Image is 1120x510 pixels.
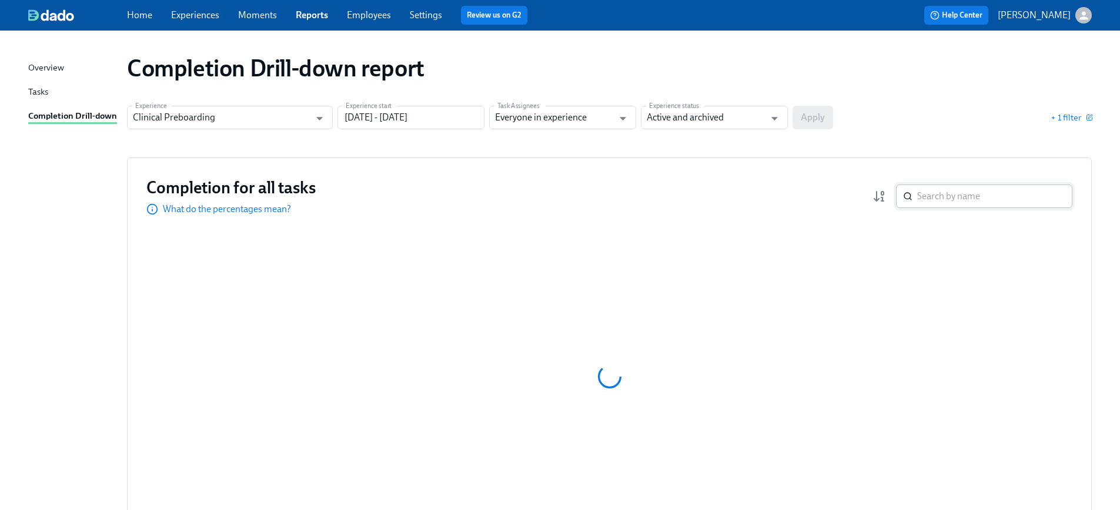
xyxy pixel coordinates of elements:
[146,177,316,198] h3: Completion for all tasks
[998,9,1071,22] p: [PERSON_NAME]
[347,9,391,21] a: Employees
[614,109,632,127] button: Open
[410,9,442,21] a: Settings
[28,109,117,124] div: Completion Drill-down
[127,54,424,82] h1: Completion Drill-down report
[28,9,127,21] a: dado
[1051,112,1092,123] button: + 1 filter
[28,61,64,76] div: Overview
[28,85,118,100] a: Tasks
[872,189,887,203] svg: Completion rate (low to high)
[296,9,328,21] a: Reports
[171,9,219,21] a: Experiences
[924,6,988,25] button: Help Center
[28,109,118,124] a: Completion Drill-down
[28,85,48,100] div: Tasks
[998,7,1092,24] button: [PERSON_NAME]
[127,9,152,21] a: Home
[238,9,277,21] a: Moments
[28,61,118,76] a: Overview
[467,9,521,21] a: Review us on G2
[917,184,1072,208] input: Search by name
[930,9,982,21] span: Help Center
[28,9,74,21] img: dado
[163,203,291,216] p: What do the percentages mean?
[310,109,329,127] button: Open
[461,6,527,25] button: Review us on G2
[765,109,784,127] button: Open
